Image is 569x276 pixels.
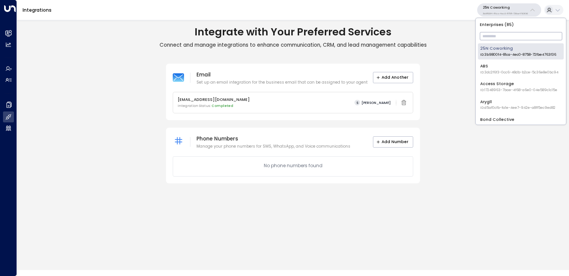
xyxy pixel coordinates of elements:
[373,136,414,148] button: Add Number
[480,52,556,58] span: ID: 3b9800f4-81ca-4ec0-8758-72fbe4763f36
[480,105,555,111] span: ID: d5af0cfb-fa1e-4ee7-942e-a8ff5ec9ed82
[480,46,556,57] div: 25N Coworking
[480,99,555,111] div: Arygll
[373,72,414,83] button: Add Another
[362,101,391,105] span: [PERSON_NAME]
[178,97,250,103] p: [EMAIL_ADDRESS][DOMAIN_NAME]
[196,79,368,85] p: Set up an email integration for the business email that can be assigned to your agent
[480,117,560,128] div: Bond Collective
[23,7,52,13] a: Integrations
[196,134,350,143] p: Phone Numbers
[264,162,323,169] p: No phone numbers found
[480,81,557,93] div: Access Storage
[480,88,557,93] span: ID: 17248963-7bae-4f68-a6e0-04e589c1c15e
[196,143,350,149] p: Manage your phone numbers for SMS, WhatsApp, and Voice communications
[352,99,393,107] button: S[PERSON_NAME]
[483,12,528,15] p: 3b9800f4-81ca-4ec0-8758-72fbe4763f36
[354,100,360,105] span: S
[178,104,250,109] p: Integration Status:
[196,70,368,79] p: Email
[480,63,558,75] div: ABS
[480,70,558,75] span: ID: 3dc2f6f3-0cc6-48db-b2ce-5c36e8e0bc94
[483,5,528,10] p: 25N Coworking
[477,3,541,17] button: 25N Coworking3b9800f4-81ca-4ec0-8758-72fbe4763f36
[17,42,569,49] p: Connect and manage integrations to enhance communication, CRM, and lead management capabilities
[478,20,564,29] p: Enterprises ( 85 )
[399,98,408,108] span: Email integration cannot be deleted while linked to an active agent. Please deactivate the agent ...
[211,104,233,108] span: Completed
[17,26,569,38] h1: Integrate with Your Preferred Services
